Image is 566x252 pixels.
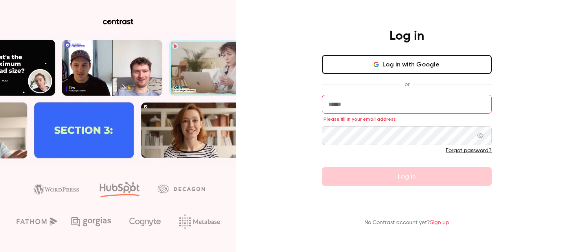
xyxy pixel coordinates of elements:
h4: Log in [390,28,424,44]
span: or [401,80,413,88]
button: Log in with Google [322,55,492,74]
img: decagon [158,184,205,193]
a: Forgot password? [446,148,492,153]
span: Please fill in your email address [323,116,396,122]
p: No Contrast account yet? [364,219,449,227]
a: Sign up [430,220,449,225]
